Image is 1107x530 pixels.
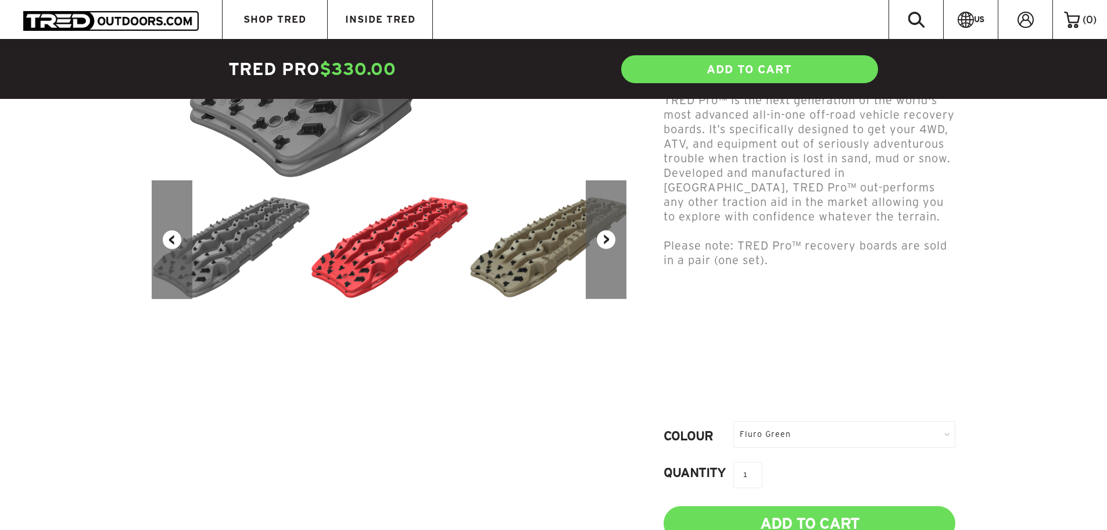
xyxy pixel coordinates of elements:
img: TRED_Pro_ISO_RED_x2_1fe710b8-74cb-45e8-89e3-f36b83bb2eca_300x.png [310,180,469,299]
h4: TRED Pro [228,58,554,81]
img: TRED Outdoors America [23,11,199,30]
img: TRED_Pro_ISO_GREY_x2_2eb9da98-acd1-48cb-a8a2-fd40ce8cbd46_300x.png [152,180,310,299]
span: $330.00 [320,59,396,79]
a: ADD TO CART [620,54,879,84]
button: Next [586,180,626,299]
span: Please note: TRED Pro™ recovery boards are sold in a pair (one set). [664,239,947,266]
span: TRED Pro™ is the next generation of the world's most advanced all-in-one off-road vehicle recover... [664,94,955,223]
label: Quantity [664,466,733,483]
span: 0 [1086,14,1093,25]
span: ( ) [1083,15,1097,25]
label: Colour [664,429,733,447]
img: cart-icon [1064,12,1080,28]
span: SHOP TRED [243,15,306,24]
span: INSIDE TRED [345,15,415,24]
div: Fluro Green [733,421,955,447]
img: TRED_Pro_ISO_MILITARYGREEN_x2_f071af01-bbd6-47d3-903c-2033138e9ead_300x.png [469,180,628,298]
button: Previous [152,180,192,299]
